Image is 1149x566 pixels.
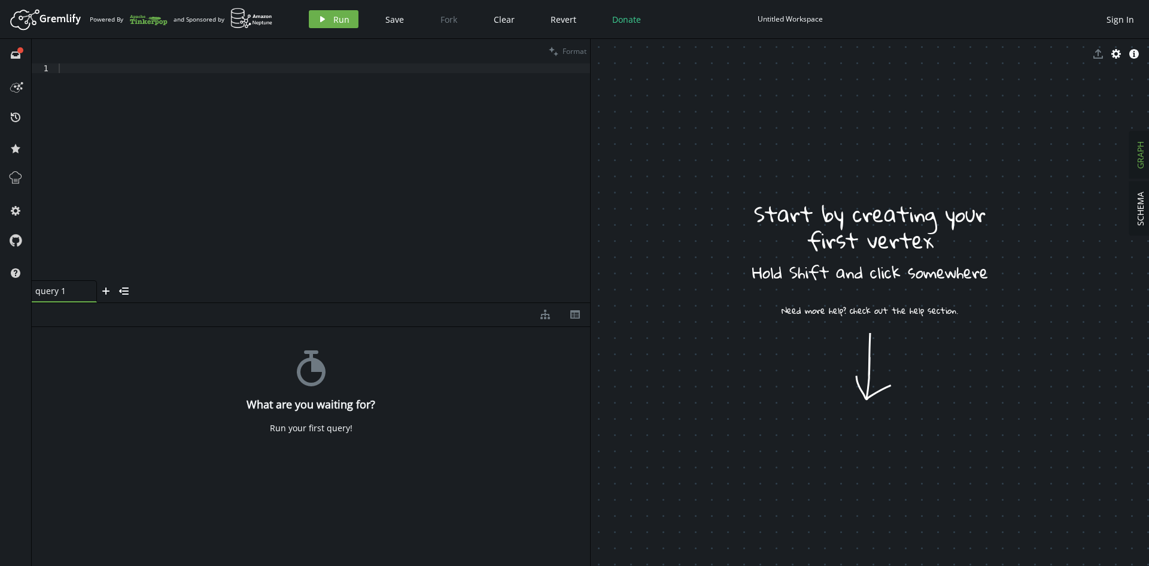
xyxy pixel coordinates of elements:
button: Revert [542,10,585,28]
div: 1 [32,63,56,73]
div: Powered By [90,9,168,30]
button: Save [376,10,413,28]
span: SCHEMA [1135,192,1146,226]
button: Run [309,10,358,28]
h4: What are you waiting for? [247,398,375,411]
span: Fork [440,14,457,25]
button: Donate [603,10,650,28]
div: Untitled Workspace [758,14,823,23]
img: AWS Neptune [230,8,273,29]
span: Sign In [1107,14,1134,25]
button: Fork [431,10,467,28]
button: Sign In [1101,10,1140,28]
span: Revert [551,14,576,25]
span: GRAPH [1135,141,1146,169]
button: Format [545,39,590,63]
span: Format [563,46,586,56]
span: query 1 [35,286,83,296]
div: and Sponsored by [174,8,273,31]
button: Clear [485,10,524,28]
span: Donate [612,14,641,25]
span: Run [333,14,349,25]
div: Run your first query! [270,423,352,434]
span: Save [385,14,404,25]
span: Clear [494,14,515,25]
